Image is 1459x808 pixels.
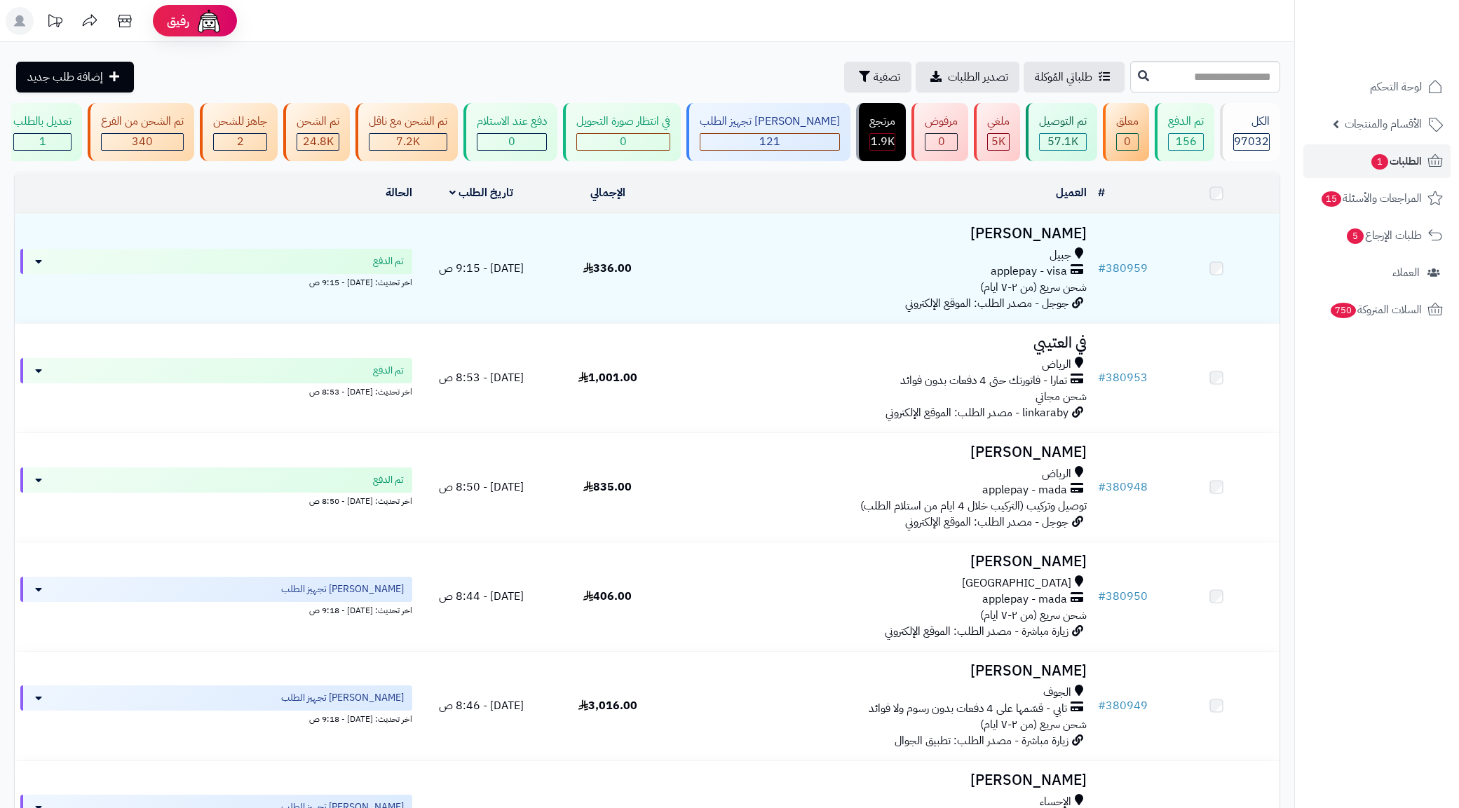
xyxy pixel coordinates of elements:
span: تمارا - فاتورتك حتى 4 دفعات بدون فوائد [900,373,1067,389]
span: 121 [759,133,780,150]
a: #380959 [1098,260,1148,277]
a: دفع عند الاستلام 0 [461,103,560,161]
span: 5 [1347,228,1364,245]
a: الكل97032 [1217,103,1283,161]
span: [DATE] - 8:46 ص [439,697,524,714]
div: تم الشحن مع ناقل [369,114,447,130]
span: # [1098,588,1106,605]
span: [PERSON_NAME] تجهيز الطلب [281,691,404,705]
a: معلق 0 [1100,103,1152,161]
a: في انتظار صورة التحويل 0 [560,103,684,161]
div: 57127 [1040,134,1086,150]
span: applepay - mada [982,591,1067,608]
a: المراجعات والأسئلة15 [1303,182,1451,215]
div: تم الدفع [1168,114,1204,130]
a: [PERSON_NAME] تجهيز الطلب 121 [684,103,853,161]
div: تم التوصيل [1039,114,1087,130]
a: تم الشحن من الفرع 340 [85,103,197,161]
span: 7.2K [396,133,420,150]
div: 2 [214,134,266,150]
span: العملاء [1392,263,1420,282]
span: توصيل وتركيب (التركيب خلال 4 ايام من استلام الطلب) [860,498,1087,514]
span: 0 [1124,133,1131,150]
span: تم الدفع [373,254,404,268]
a: تم الشحن 24.8K [280,103,353,161]
span: # [1098,479,1106,495]
a: تحديثات المنصة [37,7,72,39]
a: السلات المتروكة750 [1303,293,1451,327]
span: linkaraby - مصدر الطلب: الموقع الإلكتروني [885,404,1068,421]
a: إضافة طلب جديد [16,62,134,93]
a: #380948 [1098,479,1148,495]
span: شحن سريع (من ٢-٧ ايام) [980,716,1087,733]
span: # [1098,260,1106,277]
h3: [PERSON_NAME] [677,663,1087,679]
div: دفع عند الاستلام [477,114,547,130]
span: 57.1K [1047,133,1078,150]
a: تم الشحن مع ناقل 7.2K [353,103,461,161]
span: تصدير الطلبات [948,69,1008,85]
span: applepay - mada [982,482,1067,498]
div: اخر تحديث: [DATE] - 9:18 ص [20,602,412,617]
div: في انتظار صورة التحويل [576,114,670,130]
div: 0 [477,134,546,150]
div: اخر تحديث: [DATE] - 8:50 ص [20,493,412,507]
span: لوحة التحكم [1370,77,1422,97]
span: 15 [1322,191,1342,207]
span: شحن سريع (من ٢-٧ ايام) [980,279,1087,296]
h3: [PERSON_NAME] [677,772,1087,788]
h3: [PERSON_NAME] [677,554,1087,570]
div: تم الشحن من الفرع [101,114,184,130]
span: [DATE] - 8:50 ص [439,479,524,495]
span: 750 [1330,303,1356,319]
img: logo-2.png [1364,31,1446,60]
div: تم الشحن [297,114,339,130]
a: تصدير الطلبات [916,62,1019,93]
a: طلباتي المُوكلة [1024,62,1125,93]
span: # [1098,697,1106,714]
span: 406.00 [583,588,632,605]
span: شحن مجاني [1036,388,1087,405]
span: تصفية [874,69,900,85]
span: applepay - visa [991,263,1067,280]
div: مرتجع [869,114,895,130]
div: 121 [700,134,839,150]
div: اخر تحديث: [DATE] - 9:18 ص [20,711,412,725]
a: طلبات الإرجاع5 [1303,219,1451,252]
span: الطلبات [1370,151,1422,171]
h3: [PERSON_NAME] [677,444,1087,460]
h3: [PERSON_NAME] [677,226,1087,242]
a: مرفوض 0 [909,103,971,161]
span: 2 [237,133,244,150]
a: الإجمالي [590,184,625,201]
h3: في العتيبي [677,335,1087,351]
a: #380950 [1098,588,1148,605]
span: 5K [991,133,1005,150]
span: 835.00 [583,479,632,495]
a: #380953 [1098,369,1148,386]
a: # [1098,184,1105,201]
span: طلبات الإرجاع [1345,226,1422,245]
span: 0 [620,133,627,150]
span: تم الدفع [373,364,404,378]
a: #380949 [1098,697,1148,714]
span: تم الدفع [373,473,404,487]
span: جوجل - مصدر الطلب: الموقع الإلكتروني [905,295,1068,312]
span: 336.00 [583,260,632,277]
span: 97032 [1234,133,1269,150]
span: 1 [1371,154,1389,170]
div: 0 [577,134,670,150]
span: [DATE] - 8:53 ص [439,369,524,386]
a: تم الدفع 156 [1152,103,1217,161]
div: معلق [1116,114,1139,130]
a: لوحة التحكم [1303,70,1451,104]
div: جاهز للشحن [213,114,267,130]
a: العملاء [1303,256,1451,289]
a: الحالة [386,184,412,201]
div: 156 [1169,134,1203,150]
span: [GEOGRAPHIC_DATA] [962,575,1071,591]
span: الجوف [1043,685,1071,701]
span: 24.8K [303,133,334,150]
div: اخر تحديث: [DATE] - 8:53 ص [20,383,412,398]
span: زيارة مباشرة - مصدر الطلب: تطبيق الجوال [895,732,1068,749]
